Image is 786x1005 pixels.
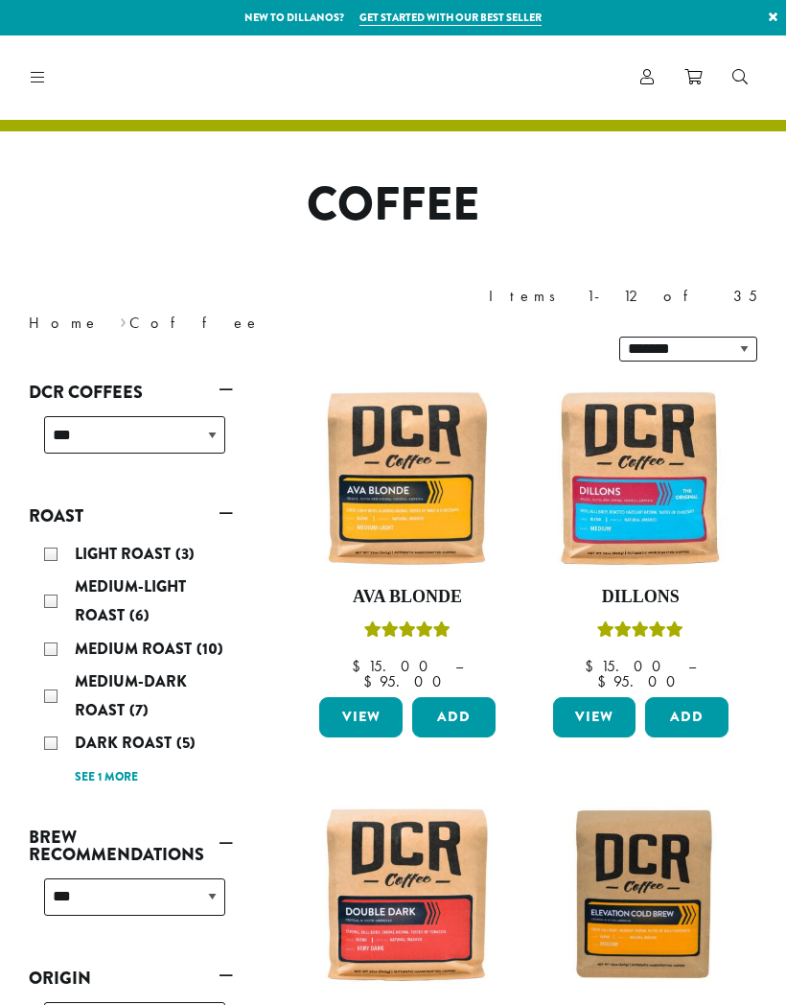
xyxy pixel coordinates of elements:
[29,409,233,477] div: DCR Coffees
[29,313,100,333] a: Home
[75,732,176,754] span: Dark Roast
[489,285,757,308] div: Items 1-12 of 35
[645,697,728,737] button: Add
[363,671,380,691] span: $
[129,699,149,721] span: (7)
[364,619,451,647] div: Rated 5.00 out of 5
[176,732,196,754] span: (5)
[14,177,772,233] h1: Coffee
[548,386,733,689] a: DillonsRated 5.00 out of 5
[548,587,733,608] h4: Dillons
[597,619,683,647] div: Rated 5.00 out of 5
[352,656,437,676] bdi: 15.00
[597,671,613,691] span: $
[455,656,463,676] span: –
[75,638,196,660] span: Medium Roast
[196,638,223,660] span: (10)
[29,821,233,871] a: Brew Recommendations
[314,801,499,986] img: Double-Dark-12oz-300x300.jpg
[359,10,542,26] a: Get started with our best seller
[75,575,186,626] span: Medium-Light Roast
[363,671,451,691] bdi: 95.00
[548,801,733,986] img: Elevation-Cold-Brew-300x300.jpg
[314,386,499,571] img: Ava-Blonde-12oz-1-300x300.jpg
[585,656,670,676] bdi: 15.00
[29,500,233,532] a: Roast
[29,312,364,335] nav: Breadcrumb
[29,376,233,409] a: DCR Coffees
[717,61,763,93] a: Search
[75,768,138,787] a: See 1 more
[352,656,368,676] span: $
[29,532,233,798] div: Roast
[175,543,195,565] span: (3)
[585,656,601,676] span: $
[553,697,636,737] a: View
[688,656,696,676] span: –
[29,962,233,994] a: Origin
[319,697,403,737] a: View
[314,386,499,689] a: Ava BlondeRated 5.00 out of 5
[314,587,499,608] h4: Ava Blonde
[597,671,684,691] bdi: 95.00
[129,604,150,626] span: (6)
[120,305,127,335] span: ›
[548,386,733,571] img: Dillons-12oz-300x300.jpg
[75,670,187,721] span: Medium-Dark Roast
[412,697,496,737] button: Add
[29,871,233,939] div: Brew Recommendations
[75,543,175,565] span: Light Roast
